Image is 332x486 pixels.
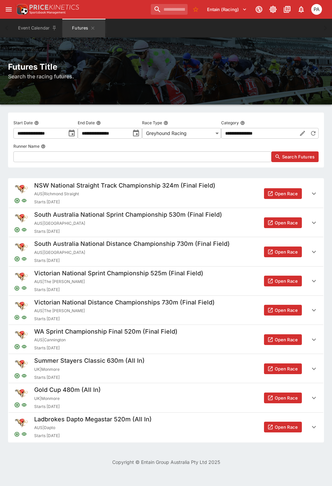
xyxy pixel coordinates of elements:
svg: Visible [21,227,27,232]
span: AUS | [GEOGRAPHIC_DATA] [34,249,230,256]
svg: Visible [21,198,27,203]
button: Edit Category [297,128,308,139]
button: Summer Stayers Classic 630m (All In)UK|MonmoreStarts [DATE]Open Race [9,354,323,383]
span: AUS | [GEOGRAPHIC_DATA] [34,220,222,227]
svg: Visible [21,373,27,378]
span: Starts [DATE] [34,345,178,351]
svg: Open [14,402,20,408]
button: Reset Category to All Racing [308,128,319,139]
span: AUS | Dapto [34,424,152,431]
button: South Australia National Sprint Championship 530m (Final Field)AUS|[GEOGRAPHIC_DATA]Starts [DATE]... [9,208,323,237]
img: PriceKinetics Logo [15,3,28,16]
h5: NSW National Straight Track Championship 324m (Final Field) [34,182,215,189]
img: greyhound_racing.png [14,357,29,371]
button: Search Futures [271,151,319,162]
button: Gold Cup 480m (All In)UK|MonmoreStarts [DATE]Open Race [9,383,323,412]
h5: Summer Stayers Classic 630m (All In) [34,357,145,364]
p: Category [221,120,239,126]
button: NSW National Straight Track Championship 324m (Final Field)AUS|Richmond StraightStarts [DATE]Open... [9,179,323,208]
svg: Visible [21,402,27,408]
button: Open Race [264,363,302,374]
h2: Futures Title [8,62,324,72]
h5: Gold Cup 480m (All In) [34,386,101,394]
button: WA Sprint Championship Final 520m (Final Field)AUS|CanningtonStarts [DATE]Open Race [9,325,323,354]
img: greyhound_racing.png [14,328,29,342]
img: greyhound_racing.png [14,211,29,225]
svg: Open [14,315,20,321]
span: AUS | The [PERSON_NAME] [34,307,215,314]
h5: Victorian National Distance Championships 730m (Final Field) [34,298,215,306]
h5: WA Sprint Championship Final 520m (Final Field) [34,328,178,335]
span: Search Futures [282,153,315,160]
span: UK | Monmore [34,395,101,402]
button: Open Race [264,422,302,432]
button: Start Date [34,121,39,125]
p: Race Type [142,120,162,126]
h6: Search the racing futures. [8,72,324,80]
button: Peter Addley [309,2,324,17]
button: Futures [62,19,105,38]
button: Open Race [264,276,302,286]
button: open drawer [3,3,15,15]
button: toggle date time picker [130,127,142,139]
button: Open Race [264,217,302,228]
img: greyhound_racing.png [14,386,29,401]
button: Open Race [264,334,302,345]
svg: Open [14,285,20,291]
button: Notifications [295,3,307,15]
span: Starts [DATE] [34,374,145,381]
span: Starts [DATE] [34,403,101,410]
button: Victorian National Sprint Championship 525m (Final Field)AUS|The [PERSON_NAME]Starts [DATE]Open Race [9,267,323,296]
h5: Ladbrokes Dapto Megastar 520m (All In) [34,415,152,423]
button: Open Race [264,188,302,199]
svg: Open [14,256,20,262]
img: greyhound_racing.png [14,182,29,196]
span: Starts [DATE] [34,432,152,439]
span: AUS | Richmond Straight [34,191,215,197]
p: End Date [78,120,95,126]
img: Sportsbook Management [29,11,66,14]
svg: Visible [21,431,27,437]
span: AUS | Cannington [34,337,178,343]
div: Peter Addley [311,4,322,15]
img: greyhound_racing.png [14,415,29,430]
img: greyhound_racing.png [14,298,29,313]
button: Category [240,121,245,125]
button: Event Calendar [14,19,61,38]
input: search [151,4,188,15]
button: Connected to PK [253,3,265,15]
div: Greyhound Racing [142,128,221,139]
button: Documentation [281,3,293,15]
button: Open Race [264,393,302,403]
h5: Victorian National Sprint Championship 525m (Final Field) [34,269,203,277]
svg: Open [14,373,20,379]
span: UK | Monmore [34,366,145,373]
button: No Bookmarks [190,4,201,15]
p: Start Date [13,120,33,126]
button: Open Race [264,247,302,257]
button: Runner Name [41,144,46,149]
img: greyhound_racing.png [14,269,29,284]
span: Starts [DATE] [34,286,203,293]
button: South Australia National Distance Championship 730m (Final Field)AUS|[GEOGRAPHIC_DATA]Starts [DAT... [9,237,323,266]
button: Race Type [163,121,168,125]
img: PriceKinetics [29,5,79,10]
span: Starts [DATE] [34,199,215,205]
svg: Open [14,344,20,350]
svg: Open [14,431,20,437]
button: Victorian National Distance Championships 730m (Final Field)AUS|The [PERSON_NAME]Starts [DATE]Ope... [9,296,323,325]
button: End Date [96,121,101,125]
span: Starts [DATE] [34,228,222,235]
svg: Visible [21,315,27,320]
button: Ladbrokes Dapto Megastar 520m (All In)AUS|DaptoStarts [DATE]Open Race [9,413,323,442]
button: Select Tenant [203,4,251,15]
svg: Visible [21,285,27,291]
svg: Visible [21,344,27,349]
h5: South Australia National Distance Championship 730m (Final Field) [34,240,230,248]
button: Toggle light/dark mode [267,3,279,15]
button: toggle date time picker [66,127,78,139]
svg: Open [14,227,20,233]
svg: Visible [21,256,27,262]
h5: South Australia National Sprint Championship 530m (Final Field) [34,211,222,218]
span: Starts [DATE] [34,316,215,322]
